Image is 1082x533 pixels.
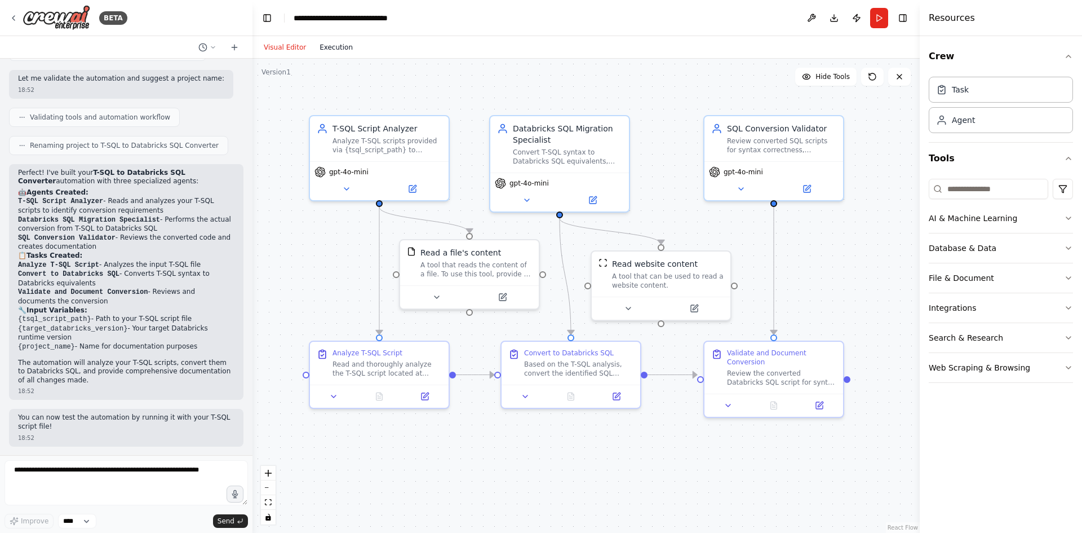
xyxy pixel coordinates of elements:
g: Edge from 81d3e71e-607e-4c3f-b09e-c37601e981d7 to c9568f27-7f42-4043-ad74-3a2fa62f06f5 [374,207,385,334]
div: Analyze T-SQL scripts provided via {tsql_script_path} to identify SQL syntax patterns, data types... [332,136,442,155]
button: zoom out [261,481,276,495]
button: No output available [547,390,595,403]
button: Hide left sidebar [259,10,275,26]
div: Convert to Databricks SQLBased on the T-SQL analysis, convert the identified SQL Server syntax to... [500,341,641,409]
button: Open in side panel [561,193,624,207]
button: Switch to previous chat [194,41,221,54]
div: Review the converted Databricks SQL script for syntax correctness, performance optimization oppor... [727,369,836,387]
button: No output available [750,399,798,412]
g: Edge from 81d3e71e-607e-4c3f-b09e-c37601e981d7 to c6726222-672c-46f3-8a27-fd396cbd13d9 [374,207,475,233]
strong: Tasks Created: [26,252,82,259]
button: Send [213,514,248,528]
span: gpt-4o-mini [509,179,549,188]
h2: 🔧 [18,306,234,315]
button: Start a new chat [225,41,243,54]
button: Tools [929,143,1073,174]
button: Open in side panel [800,399,839,412]
button: zoom in [261,466,276,481]
g: Edge from c9568f27-7f42-4043-ad74-3a2fa62f06f5 to 06f0402d-54a4-4bd2-98cf-c6ad2fa44bf8 [456,369,494,381]
li: - Name for documentation purposes [18,342,234,352]
div: SQL Conversion Validator [727,123,836,134]
div: Read and thoroughly analyze the T-SQL script located at {tsql_script_path}. Identify all SQL Serv... [332,360,442,378]
span: gpt-4o-mini [724,168,763,177]
div: Validate and Document Conversion [727,349,836,367]
div: Read website content [612,258,698,270]
div: Convert to Databricks SQL [524,349,614,358]
div: Based on the T-SQL analysis, convert the identified SQL Server syntax to Databricks SQL equivalen... [524,360,633,378]
span: Send [218,517,234,526]
div: Convert T-SQL syntax to Databricks SQL equivalents, mapping T-SQL functions to Delta Lake/Spark S... [513,148,622,166]
span: Improve [21,517,48,526]
button: Database & Data [929,234,1073,263]
g: Edge from dc473075-8585-419e-8548-879a104bed08 to 06f0402d-54a4-4bd2-98cf-c6ad2fa44bf8 [554,218,577,334]
li: - Reviews and documents the conversion [18,288,234,306]
button: Open in side panel [380,182,444,196]
code: Analyze T-SQL Script [18,261,99,269]
div: A tool that reads the content of a file. To use this tool, provide a 'file_path' parameter with t... [420,261,532,279]
li: - Reads and analyzes your T-SQL scripts to identify conversion requirements [18,197,234,215]
div: Validate and Document ConversionReview the converted Databricks SQL script for syntax correctness... [703,341,844,418]
button: Open in side panel [662,302,726,315]
strong: Input Variables: [26,306,87,314]
li: - Converts T-SQL syntax to Databricks equivalents [18,270,234,288]
button: Visual Editor [257,41,313,54]
button: Hide right sidebar [895,10,911,26]
li: - Analyzes the input T-SQL file [18,261,234,270]
h4: Resources [929,11,975,25]
p: The automation will analyze your T-SQL scripts, convert them to Databricks SQL, and provide compr... [18,359,234,385]
button: Web Scraping & Browsing [929,353,1073,382]
h2: 🤖 [18,188,234,197]
span: Renaming project to T-SQL to Databricks SQL Converter [30,141,219,150]
div: Agent [952,114,975,126]
p: You can now test the automation by running it with your T-SQL script file! [18,413,234,431]
div: Task [952,84,969,95]
div: Tools [929,174,1073,392]
button: Open in side panel [405,390,444,403]
div: Databricks SQL Migration Specialist [513,123,622,146]
div: Read a file's content [420,247,501,258]
button: Open in side panel [597,390,636,403]
button: Open in side panel [775,182,839,196]
button: No output available [356,390,403,403]
button: Crew [929,41,1073,72]
button: Click to speak your automation idea [227,486,243,503]
h2: 📋 [18,252,234,261]
div: SQL Conversion ValidatorReview converted SQL scripts for syntax correctness, performance optimiza... [703,115,844,201]
g: Edge from 5bc2152d-cd48-414f-bfde-7792ff85e529 to d85d3b49-3ad6-4d13-be76-5d0040ddaef5 [768,205,779,334]
button: Integrations [929,293,1073,323]
strong: T-SQL to Databricks SQL Converter [18,169,185,186]
button: File & Document [929,263,1073,293]
p: Perfect! I've built your automation with three specialized agents: [18,169,234,186]
code: T-SQL Script Analyzer [18,197,103,205]
div: Analyze T-SQL Script [332,349,402,358]
li: - Your target Databricks runtime version [18,324,234,342]
g: Edge from 06f0402d-54a4-4bd2-98cf-c6ad2fa44bf8 to d85d3b49-3ad6-4d13-be76-5d0040ddaef5 [648,369,697,381]
button: AI & Machine Learning [929,204,1073,233]
button: toggle interactivity [261,510,276,525]
code: {target_databricks_version} [18,325,127,333]
div: Version 1 [261,68,291,77]
li: - Performs the actual conversion from T-SQL to Databricks SQL [18,215,234,234]
li: - Reviews the converted code and creates documentation [18,234,234,252]
div: React Flow controls [261,466,276,525]
li: - Path to your T-SQL script file [18,315,234,324]
code: Databricks SQL Migration Specialist [18,216,160,224]
a: React Flow attribution [888,525,918,531]
div: FileReadToolRead a file's contentA tool that reads the content of a file. To use this tool, provi... [399,239,540,310]
div: T-SQL Script AnalyzerAnalyze T-SQL scripts provided via {tsql_script_path} to identify SQL syntax... [309,115,450,201]
div: Crew [929,72,1073,142]
code: Validate and Document Conversion [18,288,148,296]
div: 18:52 [18,86,224,94]
div: Analyze T-SQL ScriptRead and thoroughly analyze the T-SQL script located at {tsql_script_path}. I... [309,341,450,409]
nav: breadcrumb [294,12,419,24]
img: FileReadTool [407,247,416,256]
div: ScrapeWebsiteToolRead website contentA tool that can be used to read a website content. [591,250,731,321]
div: A tool that can be used to read a website content. [612,272,724,290]
button: Execution [313,41,360,54]
g: Edge from dc473075-8585-419e-8548-879a104bed08 to e5480b89-b080-4001-b2f4-7617179ecc00 [554,218,667,244]
div: Databricks SQL Migration SpecialistConvert T-SQL syntax to Databricks SQL equivalents, mapping T-... [489,115,630,213]
code: SQL Conversion Validator [18,234,116,242]
button: Search & Research [929,323,1073,353]
div: 18:52 [18,387,234,395]
strong: Agents Created: [26,188,88,196]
